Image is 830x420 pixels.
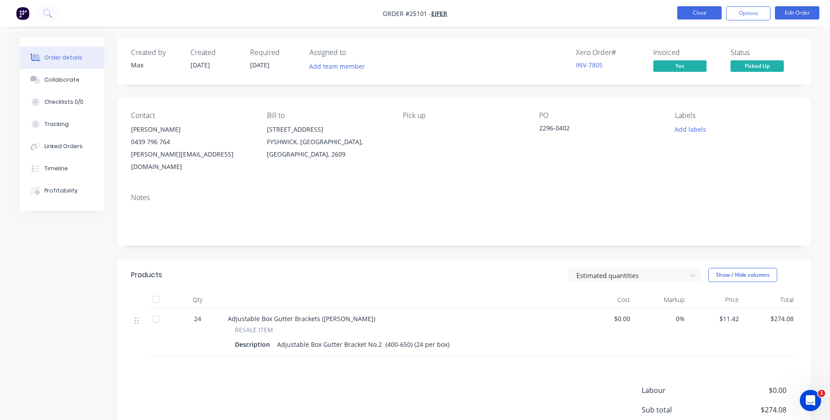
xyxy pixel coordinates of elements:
button: Add team member [310,60,370,72]
div: [PERSON_NAME][EMAIL_ADDRESS][DOMAIN_NAME] [131,148,253,173]
div: Status [731,48,797,57]
div: Tracking [44,120,69,128]
span: [DATE] [250,61,270,69]
span: Order #25101 - [383,9,431,18]
button: Collaborate [20,69,104,91]
div: Profitability [44,187,78,195]
div: Price [688,291,743,309]
div: Cost [580,291,634,309]
div: Assigned to [310,48,398,57]
div: Created by [131,48,180,57]
div: [PERSON_NAME]0439 796 764[PERSON_NAME][EMAIL_ADDRESS][DOMAIN_NAME] [131,123,253,173]
span: Sub total [642,404,721,415]
div: Invoiced [653,48,720,57]
button: Linked Orders [20,135,104,157]
div: Description [235,338,274,351]
span: $11.42 [692,314,739,323]
div: Required [250,48,299,57]
button: Profitability [20,180,104,202]
div: Checklists 0/0 [44,98,83,106]
div: [PERSON_NAME] [131,123,253,136]
button: Tracking [20,113,104,135]
div: 0439 796 764 [131,136,253,148]
span: RESALE ITEM [235,325,273,334]
button: Timeline [20,157,104,180]
span: $0.00 [583,314,631,323]
span: $0.00 [720,385,786,396]
span: [DATE] [191,61,210,69]
div: Products [131,270,162,280]
img: Factory [16,7,29,20]
div: Collaborate [44,76,79,84]
a: EIFER [431,9,447,18]
div: Order details [44,54,82,62]
div: FYSHWICK, [GEOGRAPHIC_DATA], [GEOGRAPHIC_DATA], 2609 [267,136,389,161]
div: Xero Order # [576,48,643,57]
div: Linked Orders [44,142,83,150]
span: Adjustable Box Gutter Brackets ([PERSON_NAME]) [228,314,375,323]
button: Edit Order [775,6,819,20]
span: Picked Up [731,60,784,71]
div: Markup [634,291,688,309]
span: Labour [642,385,721,396]
button: Add labels [670,123,711,135]
div: Max [131,60,180,70]
button: Checklists 0/0 [20,91,104,113]
span: 24 [194,314,201,323]
div: Bill to [267,111,389,120]
span: $274.08 [720,404,786,415]
button: Show / Hide columns [708,268,777,282]
span: Yes [653,60,707,71]
div: Labels [675,111,797,120]
span: $274.08 [746,314,794,323]
div: Qty [171,291,224,309]
div: Contact [131,111,253,120]
div: Adjustable Box Gutter Bracket No.2 (400-650) (24 per box) [274,338,453,351]
button: Add team member [304,60,369,72]
div: PO [539,111,661,120]
div: 2296-0402 [539,123,650,136]
div: [STREET_ADDRESS] [267,123,389,136]
button: Order details [20,47,104,69]
div: Created [191,48,239,57]
iframe: Intercom live chat [800,390,821,411]
button: Close [677,6,722,20]
button: Options [726,6,770,20]
a: INV-7805 [576,61,603,69]
span: 1 [818,390,825,397]
div: Notes [131,193,797,202]
div: Pick up [403,111,524,120]
button: Picked Up [731,60,784,74]
div: [STREET_ADDRESS]FYSHWICK, [GEOGRAPHIC_DATA], [GEOGRAPHIC_DATA], 2609 [267,123,389,161]
span: 0% [637,314,685,323]
div: Total [743,291,797,309]
div: Timeline [44,165,68,173]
